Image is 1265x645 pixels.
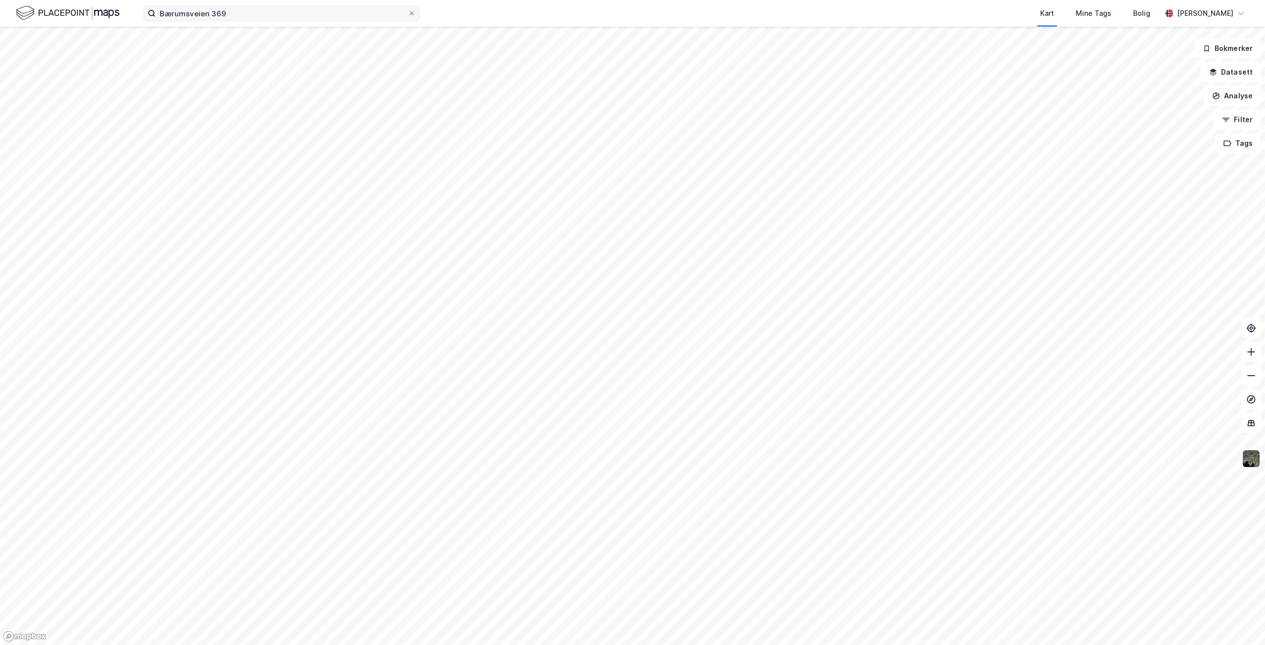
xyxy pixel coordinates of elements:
[1177,7,1233,19] div: [PERSON_NAME]
[1194,39,1261,58] button: Bokmerker
[1216,598,1265,645] div: Kontrollprogram for chat
[1133,7,1150,19] div: Bolig
[1204,86,1261,106] button: Analyse
[1215,133,1261,153] button: Tags
[1242,449,1261,468] img: 9k=
[1214,110,1261,129] button: Filter
[1201,62,1261,82] button: Datasett
[3,631,46,642] a: Mapbox homepage
[156,6,408,21] input: Søk på adresse, matrikkel, gårdeiere, leietakere eller personer
[1076,7,1111,19] div: Mine Tags
[16,4,120,22] img: logo.f888ab2527a4732fd821a326f86c7f29.svg
[1040,7,1054,19] div: Kart
[1216,598,1265,645] iframe: Chat Widget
